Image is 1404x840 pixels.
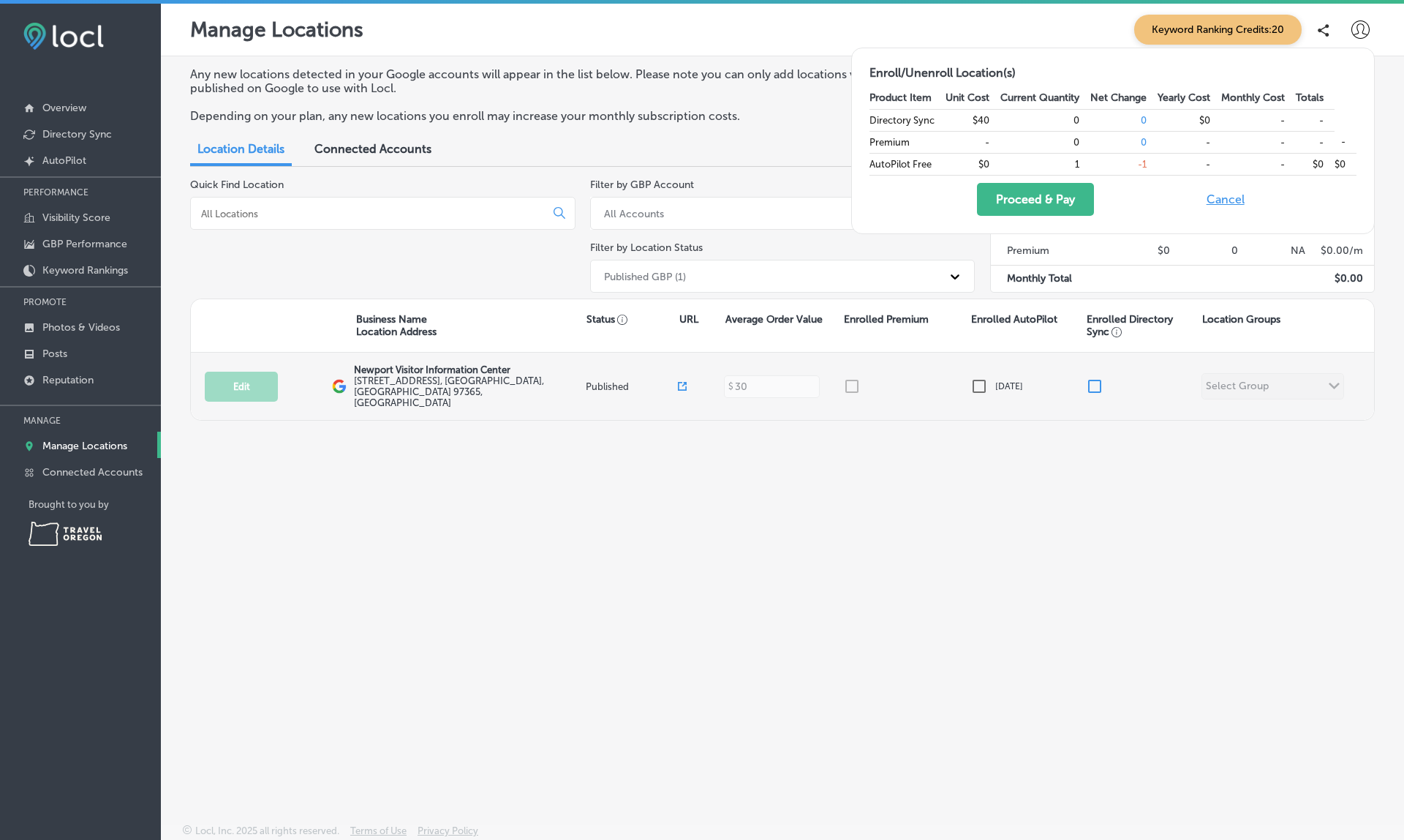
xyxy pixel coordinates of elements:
td: -1 [1090,153,1158,175]
td: 0 [1090,131,1158,153]
td: 0 [1000,109,1090,131]
button: Edit [205,372,278,402]
img: logo [332,379,347,394]
p: AutoPilot [42,154,86,167]
div: All Accounts [604,207,664,220]
td: Monthly Total [991,265,1103,292]
td: $0 [1158,109,1221,131]
label: Quick Find Location [190,179,284,191]
p: Manage Locations [42,440,127,452]
p: Enrolled Directory Sync [1087,313,1195,338]
p: Connected Accounts [42,466,143,479]
td: - [1296,109,1335,131]
span: Keyword Ranking Credits: 20 [1134,15,1302,45]
th: Net Change [1090,87,1158,109]
div: Published GBP (1) [604,270,686,282]
label: Filter by GBP Account [590,179,694,191]
p: Brought to you by [29,499,161,510]
p: Status [586,313,679,326]
p: [DATE] [995,381,1023,391]
p: Keyword Rankings [42,264,128,277]
p: Depending on your plan, any new locations you enroll may increase your monthly subscription costs. [190,109,960,123]
p: Posts [42,348,67,360]
th: Current Quantity [1000,87,1090,109]
p: URL [679,313,698,326]
td: 0 [1090,109,1158,131]
td: $0 [1296,153,1335,175]
p: Published [586,381,679,392]
td: - [1335,131,1356,153]
p: Enrolled Premium [844,313,929,326]
td: AutoPilot Free [869,153,946,175]
p: Directory Sync [42,128,112,140]
td: $0 [1335,153,1356,175]
p: GBP Performance [42,238,127,250]
p: Business Name Location Address [356,313,437,338]
img: fda3e92497d09a02dc62c9cd864e3231.png [23,23,104,50]
button: Proceed & Pay [977,183,1094,216]
td: - [1221,131,1296,153]
td: $40 [946,109,1000,131]
td: - [1221,153,1296,175]
input: All Locations [200,207,542,220]
th: Yearly Cost [1158,87,1221,109]
td: $0 [946,153,1000,175]
p: Newport Visitor Information Center [354,364,582,375]
th: Unit Cost [946,87,1000,109]
p: Any new locations detected in your Google accounts will appear in the list below. Please note you... [190,67,960,95]
th: Totals [1296,87,1335,109]
td: 1 [1000,153,1090,175]
span: Location Details [197,142,284,156]
p: Enrolled AutoPilot [971,313,1057,326]
td: NA [1239,238,1307,265]
p: Photos & Videos [42,321,120,334]
td: 0 [1000,131,1090,153]
td: Premium [869,131,946,153]
td: $ 0.00 /m [1306,238,1374,265]
td: - [1296,131,1335,153]
th: Product Item [869,87,946,109]
td: Premium [991,238,1103,265]
p: Visibility Score [42,211,110,224]
label: Filter by Location Status [590,241,703,254]
td: Directory Sync [869,109,946,131]
td: - [1158,153,1221,175]
td: 0 [1171,238,1239,265]
p: Manage Locations [190,18,363,42]
td: - [946,131,1000,153]
td: $0 [1103,238,1171,265]
td: - [1221,109,1296,131]
th: Monthly Cost [1221,87,1296,109]
span: Connected Accounts [314,142,431,156]
p: Reputation [42,374,94,386]
p: Overview [42,102,86,114]
img: Travel Oregon [29,522,102,546]
p: Location Groups [1202,313,1280,326]
p: Locl, Inc. 2025 all rights reserved. [195,825,339,836]
td: $ 0.00 [1306,265,1374,292]
td: - [1158,131,1221,153]
h2: Enroll/Unenroll Location(s) [869,66,1356,80]
p: Average Order Value [725,313,823,326]
label: [STREET_ADDRESS] , [GEOGRAPHIC_DATA], [GEOGRAPHIC_DATA] 97365, [GEOGRAPHIC_DATA] [354,375,582,408]
button: Cancel [1202,183,1249,216]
